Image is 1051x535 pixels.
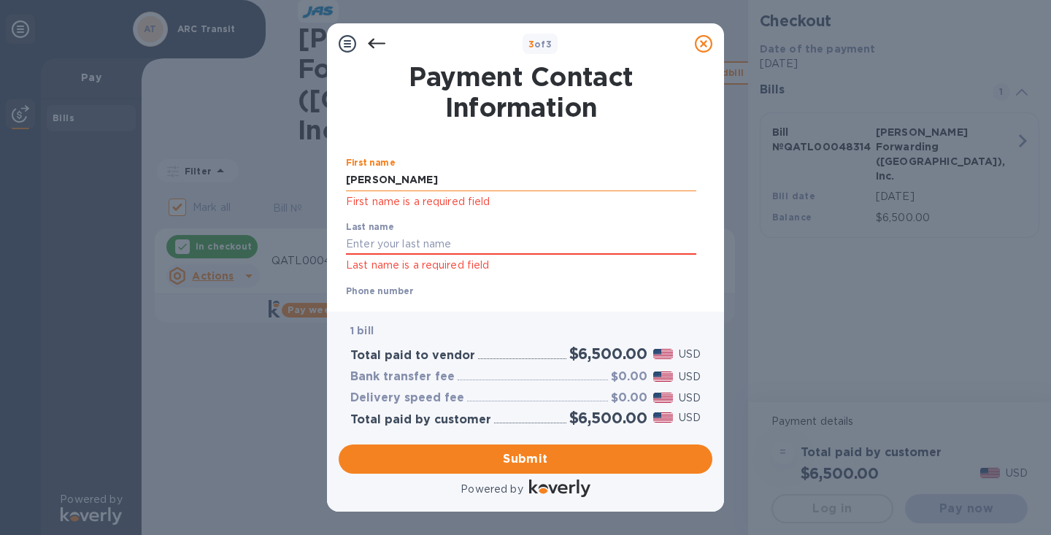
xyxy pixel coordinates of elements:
h3: Total paid by customer [350,413,491,427]
h3: $0.00 [611,370,647,384]
input: Enter your phone number [409,298,696,320]
p: USD [679,347,701,362]
p: Last name is a required field [346,257,696,274]
label: Phone number [346,287,413,296]
input: Enter your last name [346,234,696,255]
b: of 3 [528,39,553,50]
h2: $6,500.00 [569,409,647,427]
p: USD [679,410,701,426]
img: USD [653,349,673,359]
img: Logo [529,480,590,497]
h3: Delivery speed fee [350,391,464,405]
p: First name is a required field [346,193,696,210]
button: Submit [339,444,712,474]
label: First name [346,159,395,168]
h1: Payment Contact Information [346,61,696,123]
h3: Total paid to vendor [350,349,475,363]
h3: $0.00 [611,391,647,405]
img: USD [653,393,673,403]
img: USD [653,412,673,423]
p: USD [679,369,701,385]
input: Enter your first name [346,169,696,191]
p: Powered by [461,482,523,497]
h3: Bank transfer fee [350,370,455,384]
img: USD [653,372,673,382]
span: Submit [350,450,701,468]
p: USD [679,390,701,406]
h2: $6,500.00 [569,345,647,363]
span: 3 [528,39,534,50]
label: Last name [346,223,394,231]
b: 1 bill [350,325,374,336]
